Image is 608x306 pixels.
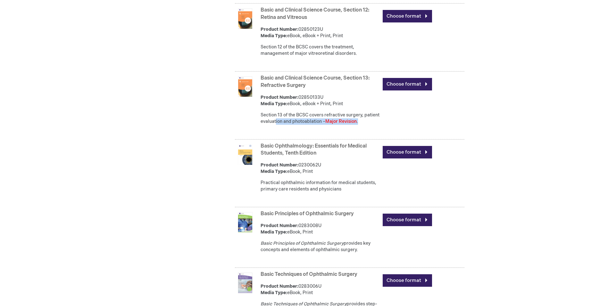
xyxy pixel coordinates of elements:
[261,162,379,175] div: 0230062U eBook, Print
[235,8,255,29] img: Basic and Clinical Science Course, Section 12: Retina and Vitreous
[261,290,287,295] strong: Media Type:
[261,95,298,100] strong: Product Number:
[235,144,255,165] img: Basic Ophthalmology: Essentials for Medical Students, Tenth Edition
[261,211,354,217] a: Basic Principles of Ophthalmic Surgery
[235,212,255,233] img: Basic Principles of Ophthalmic Surgery
[325,119,357,124] font: Major Revision
[261,223,379,235] div: 0283008U eBook, Print
[261,94,379,107] div: 02850133U eBook, eBook + Print, Print
[261,284,298,289] strong: Product Number:
[261,33,287,38] strong: Media Type:
[261,223,298,228] strong: Product Number:
[261,271,357,277] a: Basic Techniques of Ophthalmic Surgery
[261,27,298,32] strong: Product Number:
[261,229,287,235] strong: Media Type:
[383,10,432,22] a: Choose format
[383,214,432,226] a: Choose format
[261,75,370,89] a: Basic and Clinical Science Course, Section 13: Refractive Surgery
[261,180,379,192] div: Practical ophthalmic information for medical students, primary care residents and physicians
[235,76,255,97] img: Basic and Clinical Science Course, Section 13: Refractive Surgery
[261,169,287,174] strong: Media Type:
[261,283,379,296] div: 0283006U eBook, Print
[261,7,369,21] a: Basic and Clinical Science Course, Section 12: Retina and Vitreous
[261,143,367,157] a: Basic Ophthalmology: Essentials for Medical Students, Tenth Edition
[261,26,379,39] div: 02850123U eBook, eBook + Print, Print
[383,146,432,158] a: Choose format
[261,101,287,106] strong: Media Type:
[261,240,379,253] p: provides key concepts and elements of ophthalmic surgery.
[261,241,344,246] em: Basic Principles of Ophthalmic Surgery
[383,78,432,90] a: Choose format
[261,162,298,168] strong: Product Number:
[261,112,379,125] div: Section 13 of the BCSC covers refractive surgery, patient evaluation and photoablation – .
[261,44,379,57] div: Section 12 of the BCSC covers the treatment, management of major vitreoretinal disorders.
[383,274,432,287] a: Choose format
[235,273,255,293] img: Basic Techniques of Ophthalmic Surgery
